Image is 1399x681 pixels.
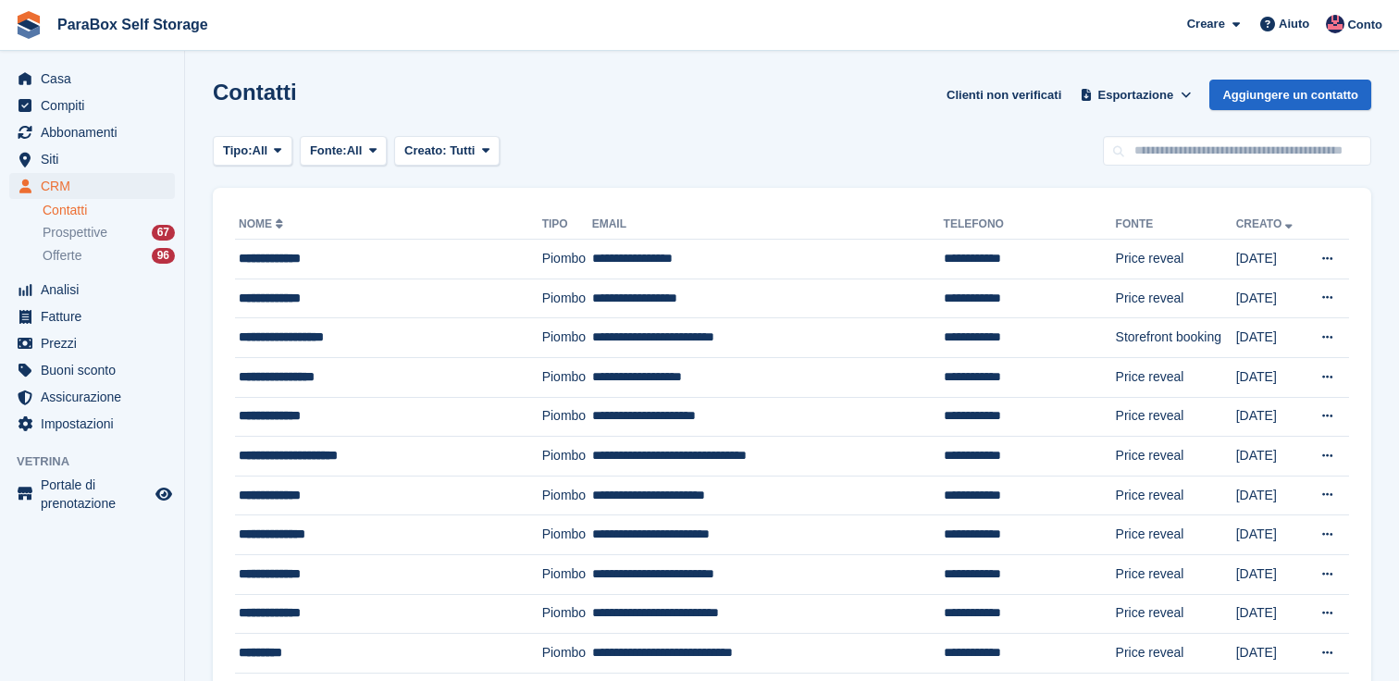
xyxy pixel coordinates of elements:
a: menu [9,277,175,303]
td: Price reveal [1116,554,1236,594]
button: Creato: Tutti [394,136,500,167]
td: [DATE] [1236,437,1306,477]
span: Assicurazione [41,384,152,410]
td: [DATE] [1236,634,1306,674]
a: Offerte 96 [43,246,175,266]
a: menu [9,357,175,383]
td: Price reveal [1116,397,1236,437]
span: Impostazioni [41,411,152,437]
td: [DATE] [1236,476,1306,515]
span: Creato: [404,143,447,157]
a: Clienti non verificati [939,80,1069,110]
td: Price reveal [1116,476,1236,515]
td: Piombo [542,318,592,358]
div: 96 [152,248,175,264]
a: Contatti [43,202,175,219]
span: Offerte [43,247,82,265]
span: Tutti [450,143,475,157]
td: Piombo [542,437,592,477]
a: menu [9,173,175,199]
th: Fonte [1116,210,1236,240]
img: stora-icon-8386f47178a22dfd0bd8f6a31ec36ba5ce8667c1dd55bd0f319d3a0aa187defe.svg [15,11,43,39]
td: Price reveal [1116,437,1236,477]
td: Piombo [542,554,592,594]
th: Telefono [944,210,1116,240]
span: Abbonamenti [41,119,152,145]
button: Tipo: All [213,136,292,167]
span: Prezzi [41,330,152,356]
span: All [253,142,268,160]
td: Piombo [542,397,592,437]
td: Piombo [542,240,592,279]
h1: Contatti [213,80,297,105]
span: Creare [1187,15,1225,33]
td: [DATE] [1236,397,1306,437]
a: Nome [239,217,287,230]
td: [DATE] [1236,554,1306,594]
td: Price reveal [1116,634,1236,674]
span: Aiuto [1279,15,1309,33]
td: [DATE] [1236,279,1306,318]
td: Price reveal [1116,240,1236,279]
span: Vetrina [17,452,184,471]
td: Piombo [542,634,592,674]
a: Aggiungere un contatto [1209,80,1371,110]
a: Anteprima del negozio [153,483,175,505]
td: [DATE] [1236,357,1306,397]
span: Conto [1347,16,1382,34]
td: Piombo [542,594,592,634]
td: Price reveal [1116,279,1236,318]
span: Compiti [41,93,152,118]
span: Fatture [41,303,152,329]
a: menu [9,66,175,92]
a: menu [9,119,175,145]
td: Price reveal [1116,594,1236,634]
button: Fonte: All [300,136,387,167]
a: Creato [1236,217,1297,230]
a: ParaBox Self Storage [50,9,216,40]
span: Portale di prenotazione [41,476,152,513]
td: Price reveal [1116,515,1236,555]
a: menu [9,476,175,513]
a: menu [9,411,175,437]
th: Tipo [542,210,592,240]
td: Price reveal [1116,357,1236,397]
span: Analisi [41,277,152,303]
button: Esportazione [1076,80,1195,110]
a: menu [9,303,175,329]
td: Storefront booking [1116,318,1236,358]
span: CRM [41,173,152,199]
td: [DATE] [1236,515,1306,555]
span: Casa [41,66,152,92]
span: Prospettive [43,224,107,241]
td: Piombo [542,279,592,318]
span: All [347,142,363,160]
td: Piombo [542,357,592,397]
div: 67 [152,225,175,241]
td: [DATE] [1236,318,1306,358]
span: Siti [41,146,152,172]
span: Fonte: [310,142,347,160]
a: menu [9,146,175,172]
a: Prospettive 67 [43,223,175,242]
img: Andrea [1326,15,1344,33]
span: Esportazione [1098,86,1174,105]
a: menu [9,384,175,410]
td: [DATE] [1236,240,1306,279]
a: menu [9,93,175,118]
td: Piombo [542,476,592,515]
td: Piombo [542,515,592,555]
a: menu [9,330,175,356]
th: Email [592,210,944,240]
span: Tipo: [223,142,253,160]
td: [DATE] [1236,594,1306,634]
span: Buoni sconto [41,357,152,383]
